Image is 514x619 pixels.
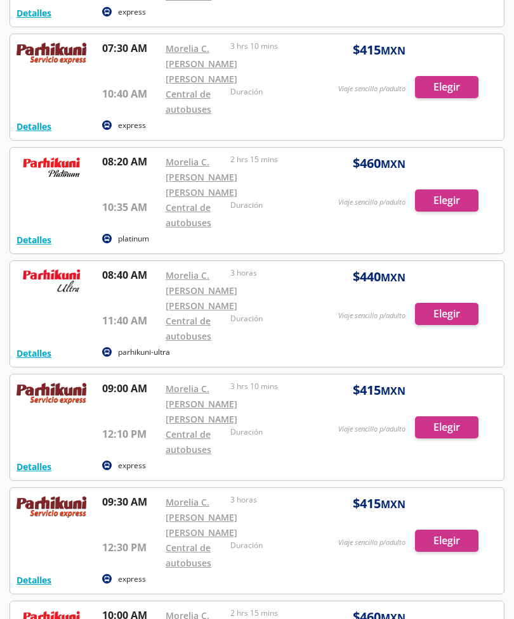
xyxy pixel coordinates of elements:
a: Central de autobuses [166,428,211,456]
a: Central de autobuses [166,88,211,115]
p: platinum [118,233,149,245]
a: Morelia C. [PERSON_NAME] [PERSON_NAME] [166,269,237,312]
p: express [118,120,146,131]
p: express [118,6,146,18]
a: Central de autobuses [166,542,211,569]
a: Morelia C. [PERSON_NAME] [PERSON_NAME] [166,156,237,198]
button: Detalles [16,460,51,473]
a: Central de autobuses [166,201,211,229]
a: Central de autobuses [166,315,211,342]
a: Morelia C. [PERSON_NAME] [PERSON_NAME] [166,383,237,425]
p: express [118,460,146,471]
p: parhikuni-ultra [118,347,170,358]
button: Detalles [16,120,51,133]
p: express [118,573,146,585]
button: Detalles [16,573,51,587]
button: Detalles [16,6,51,20]
button: Detalles [16,347,51,360]
a: Morelia C. [PERSON_NAME] [PERSON_NAME] [166,496,237,539]
a: Morelia C. [PERSON_NAME] [PERSON_NAME] [166,42,237,85]
button: Detalles [16,233,51,246]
